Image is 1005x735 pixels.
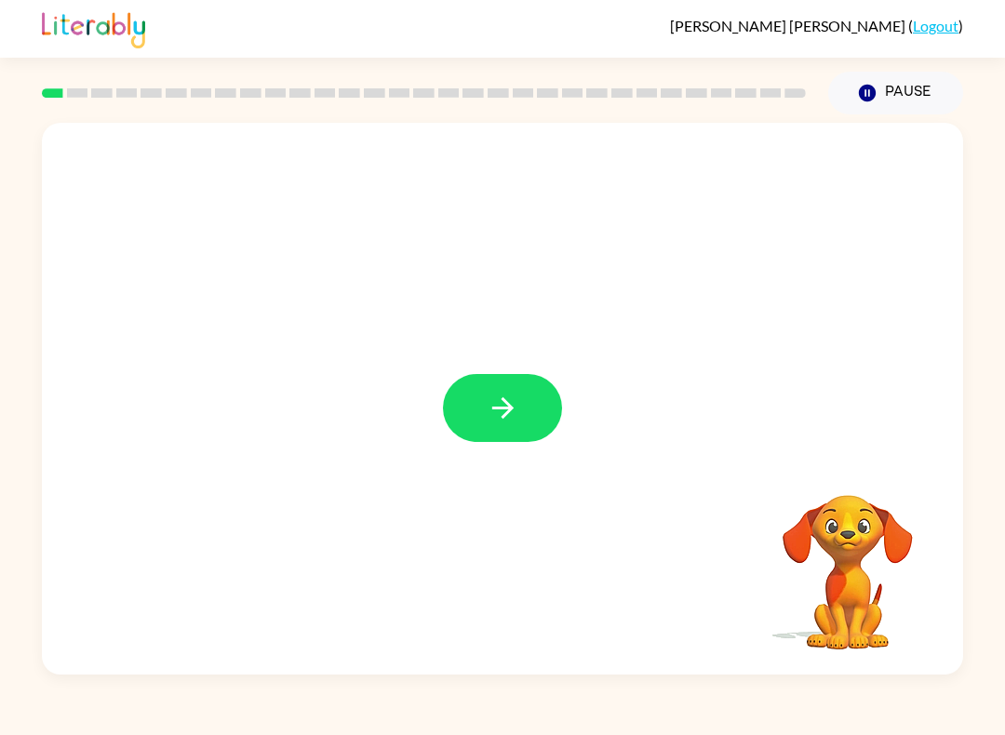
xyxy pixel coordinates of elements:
[670,17,963,34] div: ( )
[913,17,958,34] a: Logout
[670,17,908,34] span: [PERSON_NAME] [PERSON_NAME]
[42,7,145,48] img: Literably
[755,466,941,652] video: Your browser must support playing .mp4 files to use Literably. Please try using another browser.
[828,72,963,114] button: Pause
